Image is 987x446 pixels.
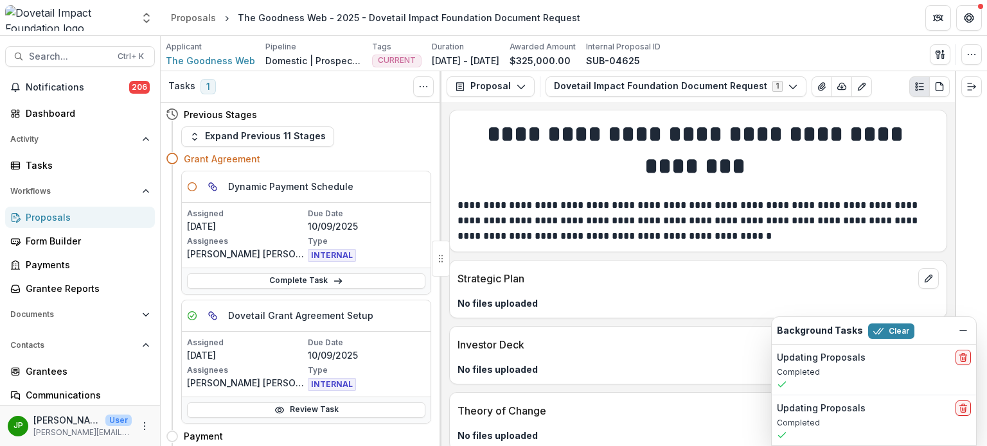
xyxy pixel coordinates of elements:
[777,366,971,378] p: Completed
[5,207,155,228] a: Proposals
[956,5,982,31] button: Get Help
[586,41,661,53] p: Internal Proposal ID
[5,230,155,252] a: Form Builder
[925,5,951,31] button: Partners
[187,273,425,289] a: Complete Task
[777,352,866,363] h2: Updating Proposals
[851,76,872,97] button: Edit as form
[137,418,152,434] button: More
[432,54,499,67] p: [DATE] - [DATE]
[200,79,216,94] span: 1
[929,76,950,97] button: PDF view
[308,378,356,391] span: INTERNAL
[432,41,464,53] p: Duration
[265,41,296,53] p: Pipeline
[777,417,971,429] p: Completed
[458,271,913,286] p: Strategic Plan
[308,348,426,362] p: 10/09/2025
[5,384,155,406] a: Communications
[5,304,155,325] button: Open Documents
[546,76,806,97] button: Dovetail Impact Foundation Document Request1
[26,210,145,224] div: Proposals
[202,176,223,197] button: View dependent tasks
[228,180,353,193] h5: Dynamic Payment Schedule
[372,41,391,53] p: Tags
[868,323,914,339] button: Clear
[447,76,535,97] button: Proposal
[909,76,930,97] button: Plaintext view
[510,41,576,53] p: Awarded Amount
[510,54,571,67] p: $325,000.00
[458,429,939,442] p: No files uploaded
[308,236,426,247] p: Type
[33,413,100,427] p: [PERSON_NAME]
[166,8,221,27] a: Proposals
[5,129,155,150] button: Open Activity
[5,335,155,356] button: Open Contacts
[184,429,223,443] h4: Payment
[5,361,155,382] a: Grantees
[308,208,426,219] p: Due Date
[187,208,305,219] p: Assigned
[166,8,585,27] nav: breadcrumb
[26,258,145,271] div: Payments
[5,5,132,31] img: Dovetail Impact Foundation logo
[33,427,132,438] p: [PERSON_NAME][EMAIL_ADDRESS][DOMAIN_NAME]
[5,46,155,67] button: Search...
[10,341,137,350] span: Contacts
[308,219,426,233] p: 10/09/2025
[5,254,155,275] a: Payments
[265,54,362,67] p: Domestic | Prospects Pipeline
[26,234,145,248] div: Form Builder
[187,236,305,247] p: Assignees
[202,305,223,326] button: View dependent tasks
[115,49,147,64] div: Ctrl + K
[378,56,416,65] span: CURRENT
[26,282,145,295] div: Grantee Reports
[956,350,971,365] button: delete
[187,376,305,390] p: [PERSON_NAME] [PERSON_NAME]
[308,337,426,348] p: Due Date
[777,325,863,336] h2: Background Tasks
[187,365,305,376] p: Assignees
[812,76,832,97] button: View Attached Files
[238,11,580,24] div: The Goodness Web - 2025 - Dovetail Impact Foundation Document Request
[10,310,137,319] span: Documents
[26,365,145,378] div: Grantees
[184,152,260,166] h4: Grant Agreement
[171,11,216,24] div: Proposals
[308,365,426,376] p: Type
[29,51,110,62] span: Search...
[458,403,913,418] p: Theory of Change
[187,402,425,418] a: Review Task
[10,135,137,144] span: Activity
[168,81,195,92] h3: Tasks
[956,400,971,416] button: delete
[458,337,913,352] p: Investor Deck
[777,403,866,414] h2: Updating Proposals
[187,337,305,348] p: Assigned
[228,309,373,322] h5: Dovetail Grant Agreement Setup
[184,108,257,121] h4: Previous Stages
[5,278,155,299] a: Grantee Reports
[129,81,150,94] span: 206
[187,247,305,261] p: [PERSON_NAME] [PERSON_NAME]
[5,155,155,176] a: Tasks
[26,388,145,402] div: Communications
[5,77,155,98] button: Notifications206
[586,54,640,67] p: SUB-04625
[105,415,132,426] p: User
[308,249,356,262] span: INTERNAL
[918,268,939,289] button: edit
[458,296,939,310] p: No files uploaded
[166,41,202,53] p: Applicant
[166,54,255,67] a: The Goodness Web
[138,5,156,31] button: Open entity switcher
[961,76,982,97] button: Expand right
[956,323,971,338] button: Dismiss
[5,181,155,202] button: Open Workflows
[26,82,129,93] span: Notifications
[187,219,305,233] p: [DATE]
[5,103,155,124] a: Dashboard
[187,348,305,362] p: [DATE]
